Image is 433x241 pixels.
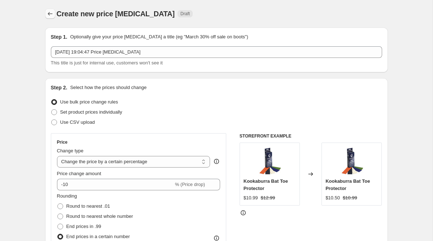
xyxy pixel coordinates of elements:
[57,193,77,199] span: Rounding
[240,133,382,139] h6: STOREFRONT EXAMPLE
[57,10,175,18] span: Create new price [MEDICAL_DATA]
[57,179,174,190] input: -15
[244,195,258,200] span: $10.99
[51,46,382,58] input: 30% off holiday sale
[60,119,95,125] span: Use CSV upload
[70,84,146,91] p: Select how the prices should change
[66,213,133,219] span: Round to nearest whole number
[175,182,205,187] span: % (Price drop)
[57,171,101,176] span: Price change amount
[66,203,110,209] span: Round to nearest .01
[255,147,284,176] img: toe_protector_kit__74269__66851__16817.1406922721.600.600_80x.jpg
[66,234,130,239] span: End prices in a certain number
[60,109,122,115] span: Set product prices individually
[343,195,357,200] span: $10.99
[180,11,190,17] span: Draft
[57,139,67,145] h3: Price
[325,195,340,200] span: $10.50
[244,178,288,191] span: Kookaburra Bat Toe Protector
[51,60,163,65] span: This title is just for internal use, customers won't see it
[261,195,275,200] span: $12.99
[51,33,67,41] h2: Step 1.
[57,148,84,153] span: Change type
[51,84,67,91] h2: Step 2.
[66,224,101,229] span: End prices in .99
[70,33,248,41] p: Optionally give your price [MEDICAL_DATA] a title (eg "March 30% off sale on boots")
[45,9,55,19] button: Price change jobs
[325,178,370,191] span: Kookaburra Bat Toe Protector
[60,99,118,105] span: Use bulk price change rules
[213,158,220,165] div: help
[337,147,366,176] img: toe_protector_kit__74269__66851__16817.1406922721.600.600_80x.jpg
